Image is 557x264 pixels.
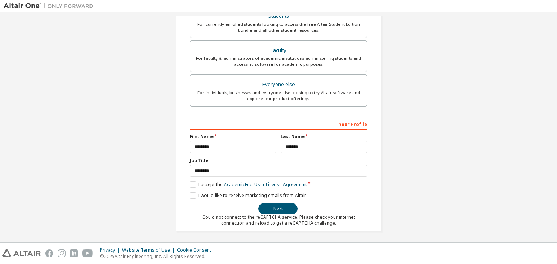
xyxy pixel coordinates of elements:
img: linkedin.svg [70,249,78,257]
img: altair_logo.svg [2,249,41,257]
img: Altair One [4,2,97,10]
div: Could not connect to the reCAPTCHA service. Please check your internet connection and reload to g... [190,214,367,226]
label: I would like to receive marketing emails from Altair [190,192,306,199]
img: youtube.svg [82,249,93,257]
div: Website Terms of Use [122,247,177,253]
img: facebook.svg [45,249,53,257]
div: For currently enrolled students looking to access the free Altair Student Edition bundle and all ... [195,21,362,33]
div: Faculty [195,45,362,56]
div: Privacy [100,247,122,253]
button: Next [258,203,298,214]
label: First Name [190,133,276,139]
div: Students [195,11,362,21]
label: Last Name [281,133,367,139]
label: Job Title [190,157,367,163]
div: For individuals, businesses and everyone else looking to try Altair software and explore our prod... [195,90,362,102]
label: I accept the [190,181,307,188]
a: Academic End-User License Agreement [224,181,307,188]
div: Everyone else [195,79,362,90]
p: © 2025 Altair Engineering, Inc. All Rights Reserved. [100,253,216,260]
div: Your Profile [190,118,367,130]
img: instagram.svg [58,249,66,257]
div: For faculty & administrators of academic institutions administering students and accessing softwa... [195,55,362,67]
div: Cookie Consent [177,247,216,253]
